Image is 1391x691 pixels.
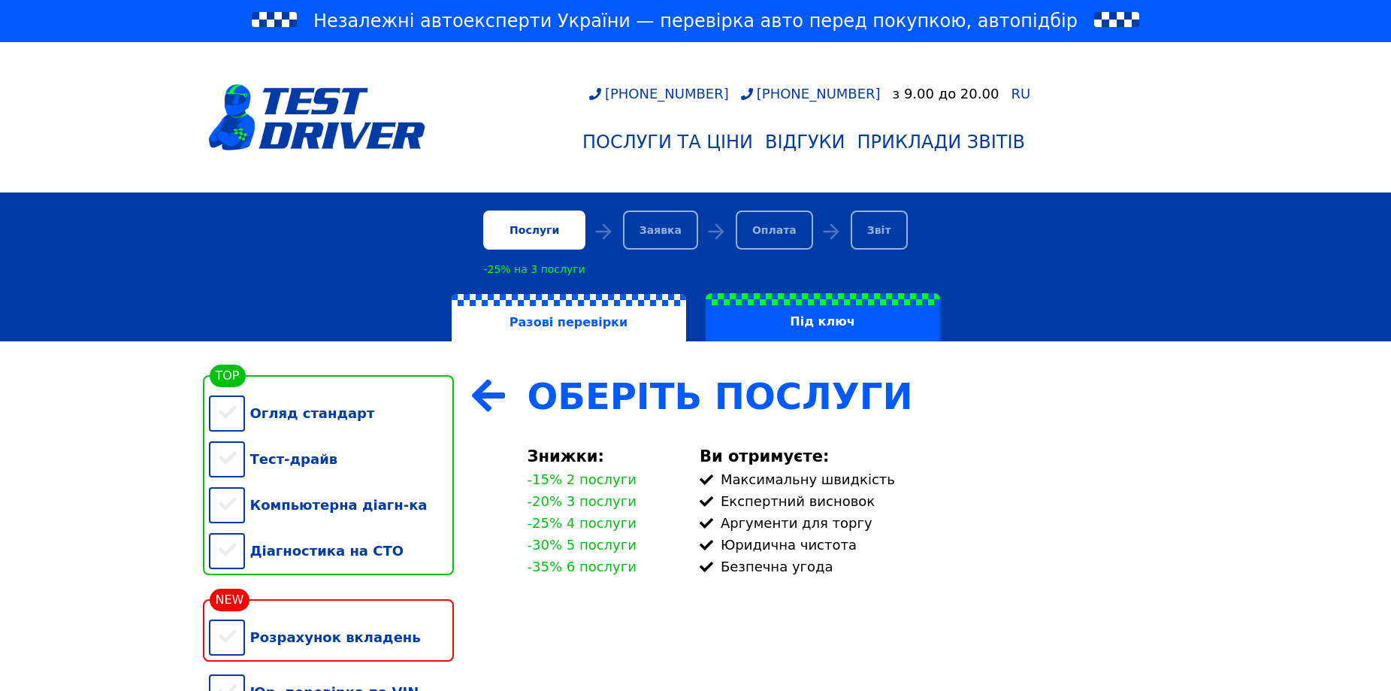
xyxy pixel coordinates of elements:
div: Заявка [623,211,698,250]
div: Ви отримуєте: [700,447,1183,465]
label: Під ключ [706,293,940,341]
a: Приклади звітів [851,126,1031,159]
a: Послуги та Ціни [576,126,759,159]
div: -35% 6 послуги [528,559,637,574]
div: з 9.00 до 20.00 [893,86,999,102]
div: Безпечна угода [700,559,1183,574]
div: Оплата [736,211,813,250]
div: Юридична чистота [700,537,1183,553]
div: Приклади звітів [857,132,1025,153]
div: Послуги [483,211,585,250]
div: -25% на 3 послуги [483,263,585,275]
div: Експертний висновок [700,493,1183,509]
div: Оберіть Послуги [528,375,1183,417]
div: Огляд стандарт [209,390,454,436]
span: RU [1011,86,1030,102]
a: RU [1011,87,1030,101]
div: Знижки: [528,447,682,465]
a: Під ключ [696,293,950,341]
div: -15% 2 послуги [528,471,637,487]
a: [PHONE_NUMBER] [589,86,729,102]
div: -25% 4 послуги [528,515,637,531]
div: Розрахунок вкладень [209,614,454,660]
div: Компьютерна діагн-ка [209,482,454,528]
div: -30% 5 послуги [528,537,637,553]
div: Тест-драйв [209,436,454,482]
img: logotype@3x [209,84,425,150]
a: Відгуки [759,126,851,159]
div: Відгуки [765,132,845,153]
div: Послуги та Ціни [582,132,753,153]
div: Максимальну швидкість [700,471,1183,487]
div: Звіт [851,211,908,250]
label: Разові перевірки [452,294,686,342]
a: logotype@3x [209,48,425,186]
div: Аргументи для торгу [700,515,1183,531]
a: [PHONE_NUMBER] [741,86,881,102]
div: -20% 3 послуги [528,493,637,509]
div: Діагностика на СТО [209,528,454,574]
span: Незалежні автоексперти України — перевірка авто перед покупкою, автопідбір [313,9,1078,33]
